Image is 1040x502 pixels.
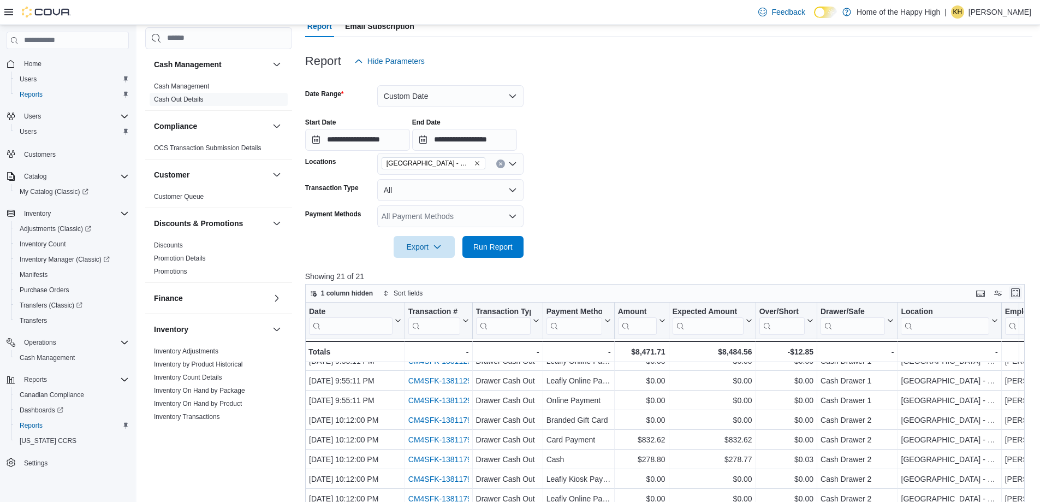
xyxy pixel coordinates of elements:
[154,218,268,229] button: Discounts & Promotions
[1009,286,1022,299] button: Enter fullscreen
[546,355,610,368] div: Leafly Online Partner Payment
[617,453,665,466] div: $278.80
[901,307,997,335] button: Location
[154,293,268,304] button: Finance
[476,307,530,335] div: Transaction Type
[309,453,401,466] div: [DATE] 10:12:00 PM
[617,307,656,317] div: Amount
[305,118,336,127] label: Start Date
[378,287,427,300] button: Sort fields
[24,60,41,68] span: Home
[154,268,187,275] a: Promotions
[15,238,70,251] a: Inventory Count
[20,75,37,84] span: Users
[759,394,813,407] div: $0.00
[2,146,133,162] button: Customers
[408,396,472,405] a: CM4SFK-1381129
[15,73,41,86] a: Users
[953,5,962,19] span: KH
[15,419,47,432] a: Reports
[24,112,41,121] span: Users
[154,412,220,421] span: Inventory Transactions
[821,473,894,486] div: Cash Drawer 2
[759,473,813,486] div: $0.00
[154,347,218,356] span: Inventory Adjustments
[15,351,79,364] a: Cash Management
[24,150,56,159] span: Customers
[382,157,485,169] span: Slave Lake - Cornerstone - Fire & Flower
[15,314,129,327] span: Transfers
[672,453,752,466] div: $278.77
[270,217,283,230] button: Discounts & Promotions
[1005,307,1039,317] div: Employee
[1005,307,1039,335] div: Employee
[759,453,813,466] div: $0.03
[7,51,129,498] nav: Complex example
[345,15,414,37] span: Email Subscription
[474,160,480,167] button: Remove Slave Lake - Cornerstone - Fire & Flower from selection in this group
[672,355,752,368] div: $0.00
[145,239,292,282] div: Discounts & Promotions
[20,316,47,325] span: Transfers
[476,355,539,368] div: Drawer Cash Out
[154,121,268,132] button: Compliance
[901,307,989,335] div: Location
[15,314,51,327] a: Transfers
[408,307,469,335] button: Transaction #
[821,355,894,368] div: Cash Drawer 1
[901,414,997,427] div: [GEOGRAPHIC_DATA] - Cornerstone - Fire & Flower
[11,282,133,298] button: Purchase Orders
[11,433,133,448] button: [US_STATE] CCRS
[821,374,894,387] div: Cash Drawer 1
[154,324,268,335] button: Inventory
[15,238,129,251] span: Inventory Count
[24,209,51,218] span: Inventory
[377,85,524,107] button: Custom Date
[759,433,813,446] div: $0.00
[408,416,472,424] a: CM4SFK-1381179
[11,350,133,365] button: Cash Management
[20,240,66,249] span: Inventory Count
[412,129,517,151] input: Press the down key to open a popover containing a calendar.
[821,394,894,407] div: Cash Drawer 1
[2,109,133,124] button: Users
[15,404,129,417] span: Dashboards
[408,475,472,483] a: CM4SFK-1381179
[821,307,886,317] div: Drawer/Safe
[305,184,359,192] label: Transaction Type
[759,374,813,387] div: $0.00
[387,158,472,169] span: [GEOGRAPHIC_DATA] - Cornerstone - Fire & Flower
[20,147,129,161] span: Customers
[974,287,987,300] button: Keyboard shortcuts
[154,192,204,201] span: Customer Queue
[2,372,133,387] button: Reports
[20,457,52,470] a: Settings
[154,413,220,421] a: Inventory Transactions
[476,453,539,466] div: Drawer Cash Out
[11,252,133,267] a: Inventory Manager (Classic)
[154,324,188,335] h3: Inventory
[2,169,133,184] button: Catalog
[20,110,45,123] button: Users
[154,169,189,180] h3: Customer
[20,373,129,386] span: Reports
[270,292,283,305] button: Finance
[821,414,894,427] div: Cash Drawer 2
[24,459,47,468] span: Settings
[508,160,517,168] button: Open list of options
[546,473,610,486] div: Leafly Kiosk Payment
[154,374,222,381] a: Inventory Count Details
[2,56,133,72] button: Home
[821,307,886,335] div: Drawer/Safe
[759,307,804,317] div: Over/Short
[154,360,243,369] span: Inventory by Product Historical
[2,335,133,350] button: Operations
[901,453,997,466] div: [GEOGRAPHIC_DATA] - Cornerstone - Fire & Flower
[759,355,813,368] div: $0.00
[672,433,752,446] div: $832.62
[15,388,88,401] a: Canadian Compliance
[15,222,129,235] span: Adjustments (Classic)
[305,129,410,151] input: Press the down key to open a popover containing a calendar.
[20,286,69,294] span: Purchase Orders
[546,433,610,446] div: Card Payment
